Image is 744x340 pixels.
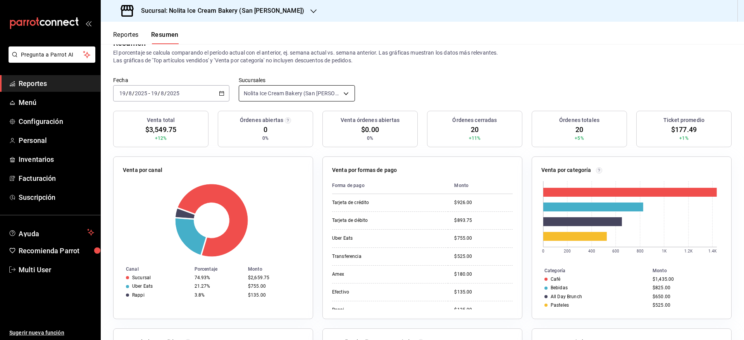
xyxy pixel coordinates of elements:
div: Uber Eats [332,235,410,242]
text: 0 [542,249,544,253]
input: ---- [134,90,148,96]
span: Recomienda Parrot [19,246,94,256]
div: Transferencia [332,253,410,260]
div: $1,435.00 [653,276,719,282]
text: 1K [662,249,667,253]
div: All Day Brunch [551,294,582,299]
th: Canal [114,265,191,273]
div: Efectivo [332,289,410,295]
span: 0% [367,135,373,142]
span: / [132,90,134,96]
div: $2,659.75 [248,275,300,280]
div: $180.00 [454,271,513,278]
div: $755.00 [454,235,513,242]
span: / [158,90,160,96]
div: Café [551,276,561,282]
input: -- [160,90,164,96]
button: Resumen [151,31,179,44]
span: Suscripción [19,192,94,203]
span: / [164,90,167,96]
p: Venta por formas de pago [332,166,397,174]
span: Pregunta a Parrot AI [21,51,83,59]
div: Pasteles [551,302,569,308]
span: / [126,90,128,96]
th: Monto [245,265,313,273]
div: navigation tabs [113,31,179,44]
h3: Sucursal: Nolita Ice Cream Bakery (San [PERSON_NAME]) [135,6,304,15]
span: 20 [471,124,479,135]
p: El porcentaje se calcula comparando el período actual con el anterior, ej. semana actual vs. sema... [113,49,732,64]
span: Reportes [19,78,94,89]
span: Nolita Ice Cream Bakery (San [PERSON_NAME]) [244,89,341,97]
span: +1% [679,135,688,142]
th: Porcentaje [191,265,245,273]
div: Rappi [132,292,145,298]
span: 0% [262,135,269,142]
span: Ayuda [19,228,84,237]
input: -- [151,90,158,96]
span: Facturación [19,173,94,184]
button: Reportes [113,31,139,44]
h3: Venta total [147,116,175,124]
text: 1.2K [684,249,693,253]
div: $135.00 [454,289,513,295]
span: +11% [469,135,481,142]
div: Tarjeta de crédito [332,199,410,206]
label: Sucursales [239,77,355,83]
div: Uber Eats [132,283,153,289]
div: $893.75 [454,217,513,224]
div: 3.8% [195,292,242,298]
div: $926.00 [454,199,513,206]
h3: Órdenes totales [559,116,599,124]
div: $755.00 [248,283,300,289]
text: 1.4K [708,249,717,253]
input: -- [119,90,126,96]
span: $3,549.75 [145,124,176,135]
div: Sucursal [132,275,151,280]
div: 74.93% [195,275,242,280]
span: +5% [575,135,584,142]
h3: Órdenes abiertas [240,116,283,124]
span: Menú [19,97,94,108]
span: $177.49 [671,124,697,135]
h3: Venta órdenes abiertas [341,116,400,124]
div: $135.00 [454,307,513,313]
span: Personal [19,135,94,146]
button: open_drawer_menu [85,20,91,26]
span: - [148,90,150,96]
span: Inventarios [19,154,94,165]
text: 600 [612,249,619,253]
label: Fecha [113,77,229,83]
div: $825.00 [653,285,719,290]
span: $0.00 [361,124,379,135]
div: $525.00 [653,302,719,308]
span: Multi User [19,264,94,275]
text: 800 [637,249,644,253]
div: Rappi [332,307,410,313]
span: Sugerir nueva función [9,329,94,337]
button: Pregunta a Parrot AI [9,46,95,63]
span: 20 [575,124,583,135]
h3: Ticket promedio [663,116,704,124]
p: Venta por canal [123,166,162,174]
th: Monto [448,177,513,194]
span: +12% [155,135,167,142]
div: $650.00 [653,294,719,299]
div: Amex [332,271,410,278]
span: 0 [263,124,267,135]
th: Forma de pago [332,177,448,194]
text: 400 [588,249,595,253]
div: $525.00 [454,253,513,260]
div: Bebidas [551,285,568,290]
a: Pregunta a Parrot AI [5,56,95,64]
th: Monto [649,266,731,275]
h3: Órdenes cerradas [452,116,497,124]
p: Venta por categoría [541,166,591,174]
input: -- [128,90,132,96]
div: Tarjeta de débito [332,217,410,224]
div: $135.00 [248,292,300,298]
span: Configuración [19,116,94,127]
th: Categoría [532,266,649,275]
div: 21.27% [195,283,242,289]
text: 200 [564,249,571,253]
